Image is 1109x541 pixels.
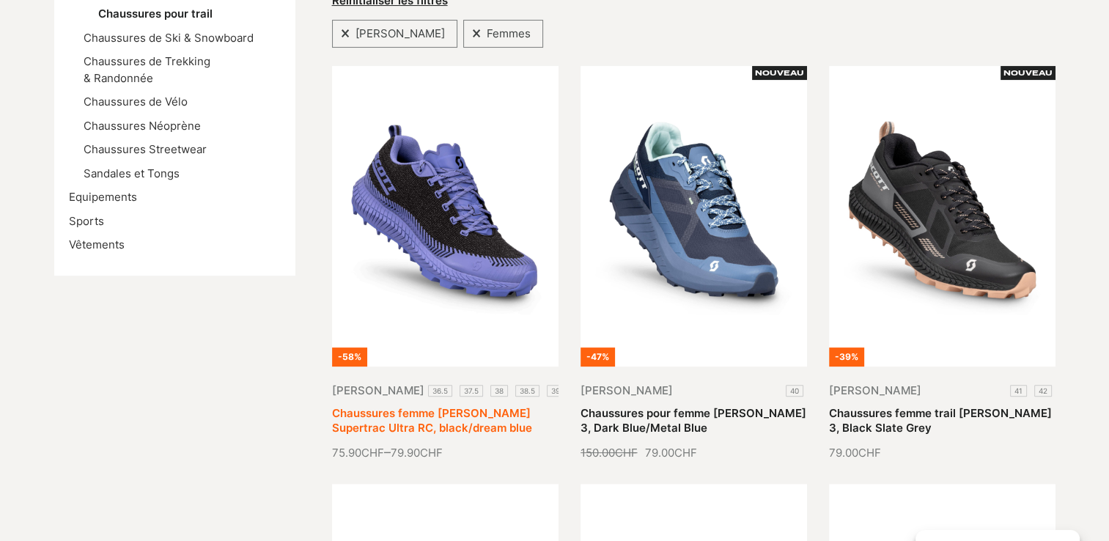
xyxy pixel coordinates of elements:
[84,142,207,156] a: Chaussures Streetwear
[481,24,537,43] span: Femmes
[581,406,806,435] a: Chaussures pour femme [PERSON_NAME] 3, Dark Blue/Metal Blue
[332,406,532,435] a: Chaussures femme [PERSON_NAME] Supertrac Ultra RC, black/dream blue
[350,24,451,43] span: [PERSON_NAME]
[69,214,104,228] a: Sports
[84,119,201,133] a: Chaussures Néoprène
[332,20,457,48] div: [PERSON_NAME]
[84,95,188,108] a: Chaussures de Vélo
[69,238,125,251] a: Vêtements
[84,31,254,45] a: Chaussures de Ski & Snowboard
[829,406,1052,435] a: Chaussures femme trail [PERSON_NAME] 3, Black Slate Grey
[69,190,137,204] a: Equipements
[463,20,543,48] div: Femmes
[84,54,210,85] a: Chaussures de Trekking & Randonnée
[84,166,180,180] a: Sandales et Tongs
[98,7,213,21] a: Chaussures pour trail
